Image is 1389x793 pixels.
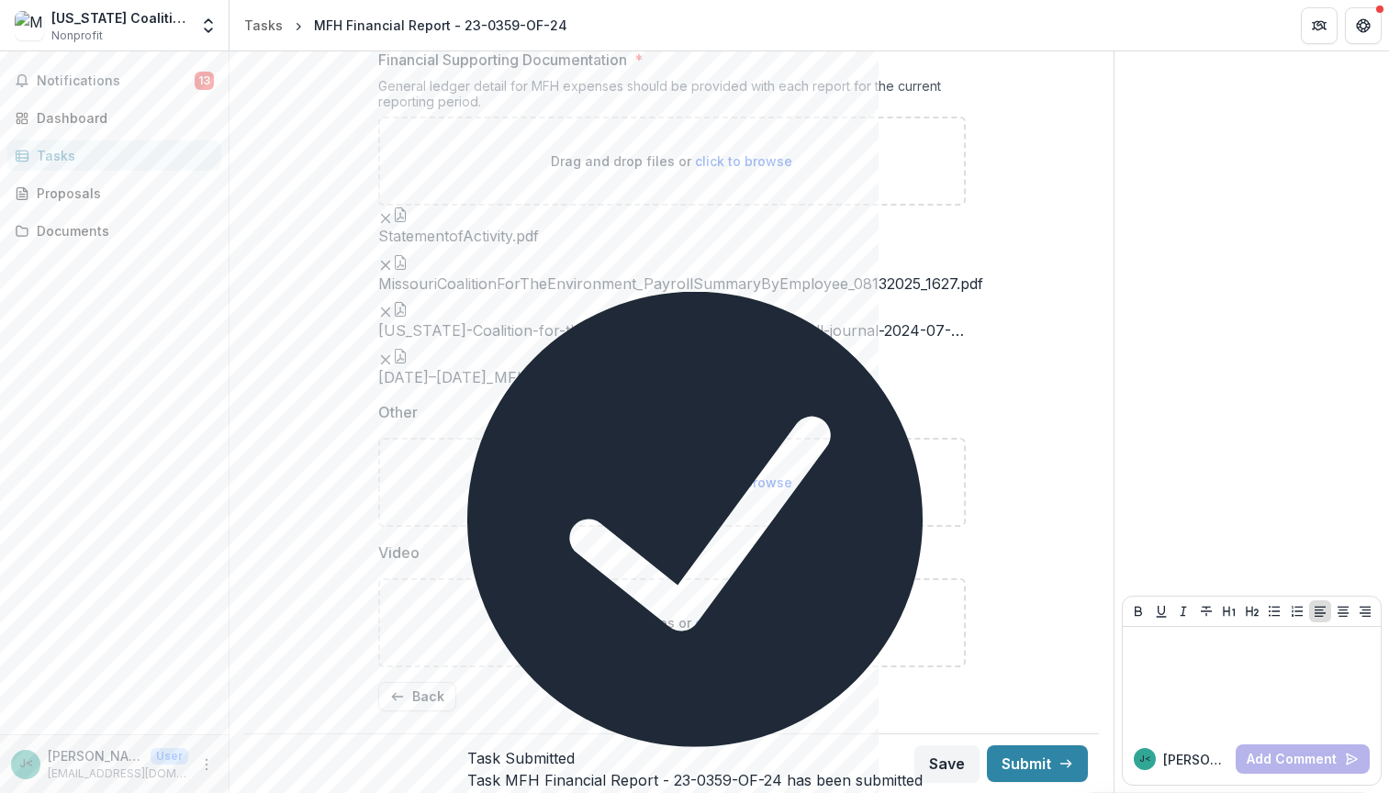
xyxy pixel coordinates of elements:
span: Nonprofit [51,28,103,44]
span: [US_STATE]-Coalition-for-the-Environment-Foundation-Payroll-journal-2024-07-29-to-2025-07-30 (1).pdf [378,322,966,340]
button: Remove File [378,347,393,369]
button: Partners [1301,7,1338,44]
button: Align Right [1354,600,1376,622]
div: Jared Opsal <jopsal@moenvironment.org> [1139,754,1151,764]
p: Video [378,542,420,564]
button: Submit [987,745,1088,782]
div: Remove FileMissouriCoalitionForTheEnvironment_PayrollSummaryByEmployee_08132025_1627.pdf [378,253,983,293]
div: Proposals [37,184,207,203]
button: More [196,754,218,776]
div: Documents [37,221,207,240]
button: Remove File [378,300,393,322]
button: Back [378,682,456,711]
div: Remove File[DATE]–[DATE]_MFH_UrbanHeat_Expenses-2.pdf [378,347,727,386]
div: Dashboard [37,108,207,128]
button: Save [914,745,980,782]
button: Remove File [378,253,393,275]
p: Financial Supporting Documentation [378,49,627,71]
span: StatementofActivity.pdf [378,228,539,245]
p: Drag and drop files or [551,613,792,632]
a: Documents [7,216,221,246]
div: Jared Opsal <jopsal@moenvironment.org> [19,758,33,770]
p: Other [378,401,418,423]
div: Remove File[US_STATE]-Coalition-for-the-Environment-Foundation-Payroll-journal-2024-07-29-to-2025... [378,300,966,340]
button: Ordered List [1286,600,1308,622]
button: Notifications13 [7,66,221,95]
button: Remove File [378,206,393,228]
button: Open entity switcher [196,7,221,44]
div: MFH Financial Report - 23-0359-OF-24 [314,16,567,35]
p: [PERSON_NAME] [1163,750,1228,769]
button: Get Help [1345,7,1382,44]
div: General ledger detail for MFH expenses should be provided with each report for the current report... [378,78,966,117]
div: [US_STATE] Coalition For The Environment Foundation [51,8,188,28]
span: click to browse [695,153,792,169]
button: Add Comment [1236,744,1370,774]
button: Heading 2 [1241,600,1263,622]
a: Proposals [7,178,221,208]
button: Bullet List [1263,600,1285,622]
button: Bold [1127,600,1149,622]
a: Tasks [7,140,221,171]
button: Align Left [1309,600,1331,622]
p: Drag and drop files or [551,151,792,171]
nav: breadcrumb [237,12,575,39]
p: Drag and drop files or [551,473,792,492]
div: Tasks [37,146,207,165]
a: Tasks [237,12,290,39]
span: 13 [195,72,214,90]
button: Align Center [1332,600,1354,622]
button: Underline [1150,600,1172,622]
span: click to browse [695,475,792,490]
button: Italicize [1172,600,1194,622]
span: click to browse [695,615,792,631]
img: Missouri Coalition For The Environment Foundation [15,11,44,40]
button: Heading 1 [1218,600,1240,622]
span: MissouriCoalitionForTheEnvironment_PayrollSummaryByEmployee_08132025_1627.pdf [378,275,983,293]
a: Dashboard [7,103,221,133]
div: Tasks [244,16,283,35]
p: User [151,748,188,765]
p: [PERSON_NAME] <[EMAIL_ADDRESS][DOMAIN_NAME]> [48,746,143,765]
button: Strike [1195,600,1217,622]
span: Notifications [37,73,195,89]
p: [EMAIL_ADDRESS][DOMAIN_NAME] [48,765,188,782]
div: Remove FileStatementofActivity.pdf [378,206,539,245]
span: [DATE]–[DATE]_MFH_UrbanHeat_Expenses-2.pdf [378,369,727,386]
